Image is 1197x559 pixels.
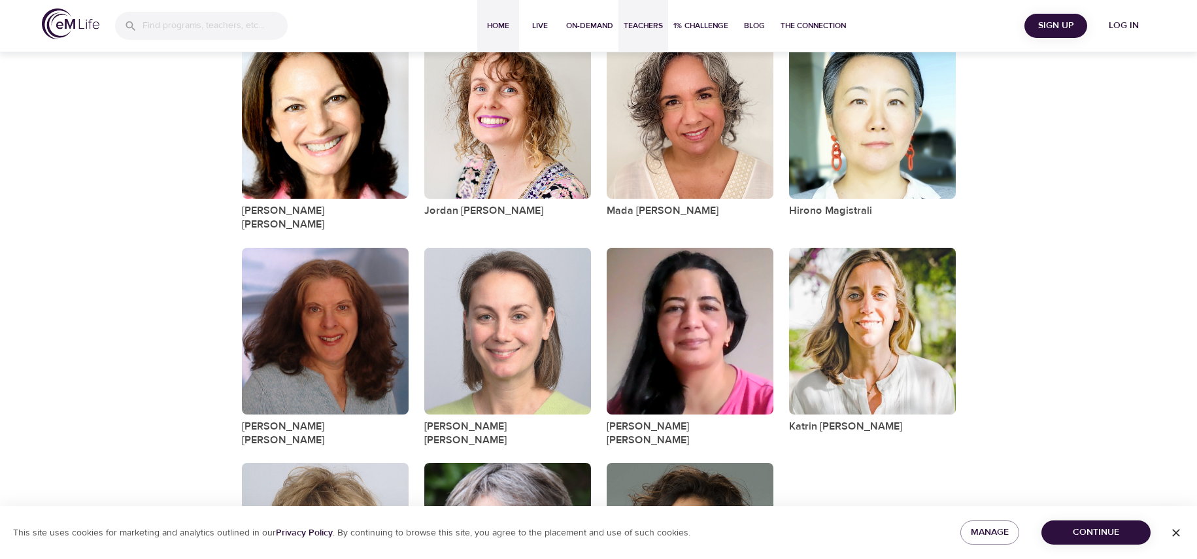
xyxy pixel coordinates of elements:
[1092,14,1155,38] button: Log in
[607,420,773,448] a: [PERSON_NAME] [PERSON_NAME]
[42,8,99,39] img: logo
[424,204,544,218] a: Jordan [PERSON_NAME]
[607,204,719,218] a: Mada [PERSON_NAME]
[789,420,903,433] a: Katrin [PERSON_NAME]
[1041,520,1151,545] button: Continue
[1052,524,1140,541] span: Continue
[739,19,770,33] span: Blog
[781,19,846,33] span: The Connection
[566,19,613,33] span: On-Demand
[1098,18,1150,34] span: Log in
[143,12,288,40] input: Find programs, teachers, etc...
[1030,18,1082,34] span: Sign Up
[789,204,872,218] a: Hirono Magistrali
[524,19,556,33] span: Live
[242,204,409,232] a: [PERSON_NAME] [PERSON_NAME]
[624,19,663,33] span: Teachers
[960,520,1019,545] button: Manage
[424,420,591,448] a: [PERSON_NAME] [PERSON_NAME]
[276,527,333,539] a: Privacy Policy
[971,524,1009,541] span: Manage
[673,19,728,33] span: 1% Challenge
[482,19,514,33] span: Home
[242,420,409,448] a: [PERSON_NAME] [PERSON_NAME]
[1024,14,1087,38] button: Sign Up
